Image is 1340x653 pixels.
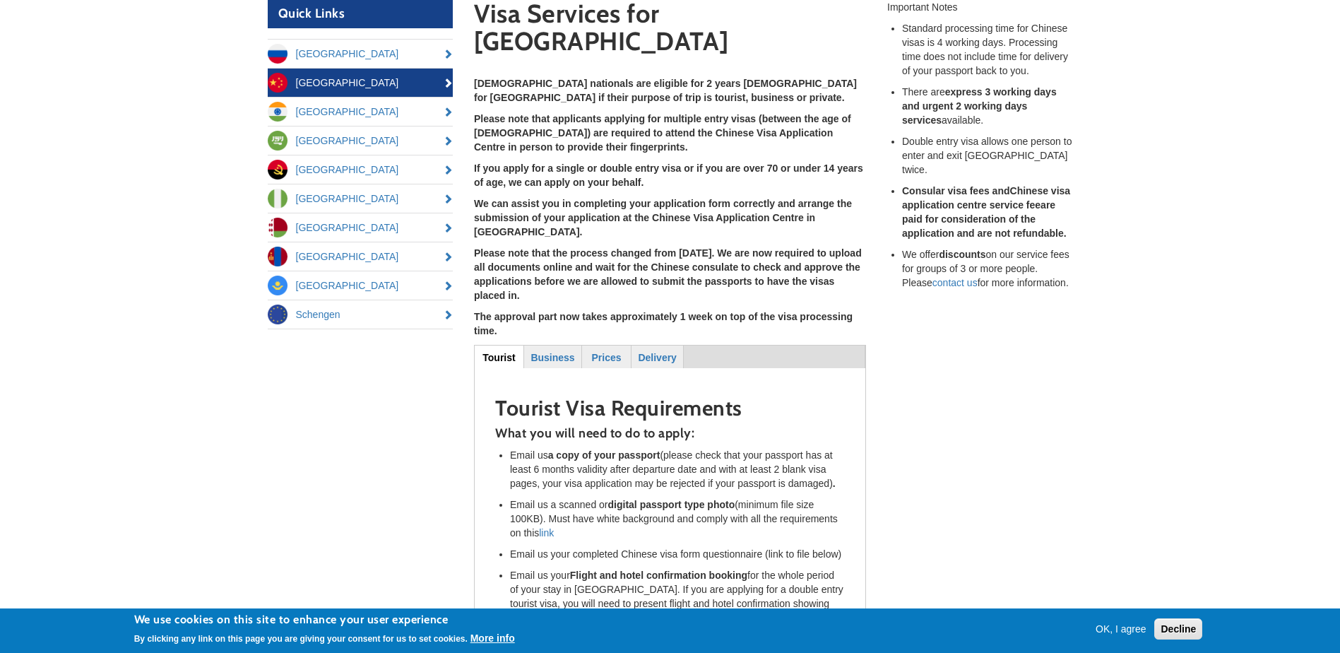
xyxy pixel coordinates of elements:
[495,427,845,441] h4: What you will need to do to apply:
[902,199,1067,239] strong: are paid for consideration of the application and are not refundable.
[632,346,682,367] a: Delivery
[539,527,554,539] a: link
[1090,622,1152,636] button: OK, I agree
[268,127,453,155] a: [GEOGRAPHIC_DATA]
[268,98,453,126] a: [GEOGRAPHIC_DATA]
[268,242,453,271] a: [GEOGRAPHIC_DATA]
[530,352,574,363] strong: Business
[592,352,622,363] strong: Prices
[548,449,660,461] strong: a copy of your passport
[268,184,453,213] a: [GEOGRAPHIC_DATA]
[902,86,1057,126] strong: express 3 working days and urgent 2 working days services
[475,346,523,367] a: Tourist
[570,570,747,581] strong: Flight and hotel confirmation booking
[482,352,515,363] strong: Tourist
[510,498,845,540] li: Email us a scanned or (minimum file size 100KB). Must have white background and comply with all t...
[470,631,515,645] button: More info
[510,547,845,561] li: Email us your completed Chinese visa form questionnaire (link to file below)
[268,40,453,68] a: [GEOGRAPHIC_DATA]
[268,155,453,184] a: [GEOGRAPHIC_DATA]
[902,185,1070,211] strong: Chinese visa application centre service fee
[134,634,468,644] p: By clicking any link on this page you are giving your consent for us to set cookies.
[583,346,630,367] a: Prices
[134,612,515,628] h2: We use cookies on this site to enhance your user experience
[474,311,853,336] strong: The approval part now takes approximately 1 week on top of the visa processing time.
[932,277,978,288] a: contact us
[474,247,862,301] strong: Please note that the process changed from [DATE]. We are now required to upload all documents onl...
[474,163,863,188] strong: If you apply for a single or double entry visa or if you are over 70 or under 14 years of age, we...
[268,300,453,329] a: Schengen
[268,69,453,97] a: [GEOGRAPHIC_DATA]
[902,185,1010,196] strong: Consular visa fees and
[902,134,1073,177] li: Double entry visa allows one person to enter and exit [GEOGRAPHIC_DATA] twice.
[474,78,857,103] strong: [DEMOGRAPHIC_DATA] nationals are eligible for 2 years [DEMOGRAPHIC_DATA] for [GEOGRAPHIC_DATA] if...
[902,247,1073,290] li: We offer on our service fees for groups of 3 or more people. Please for more information.
[608,499,735,510] strong: digital passport type photo
[525,346,581,367] a: Business
[474,198,852,237] strong: We can assist you in completing your application form correctly and arrange the submission of you...
[510,568,845,625] li: Email us your for the whole period of your stay in [GEOGRAPHIC_DATA]. If you are applying for a d...
[510,448,845,490] li: Email us (please check that your passport has at least 6 months validity after departure date and...
[902,21,1073,78] li: Standard processing time for Chinese visas is 4 working days. Processing time does not include ti...
[833,478,836,489] strong: .
[939,249,985,260] strong: discounts
[474,113,851,153] strong: Please note that applicants applying for multiple entry visas (between the age of [DEMOGRAPHIC_DA...
[268,213,453,242] a: [GEOGRAPHIC_DATA]
[1154,618,1202,640] button: Decline
[902,85,1073,127] li: There are available.
[495,396,845,420] h2: Tourist Visa Requirements
[638,352,676,363] strong: Delivery
[268,271,453,300] a: [GEOGRAPHIC_DATA]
